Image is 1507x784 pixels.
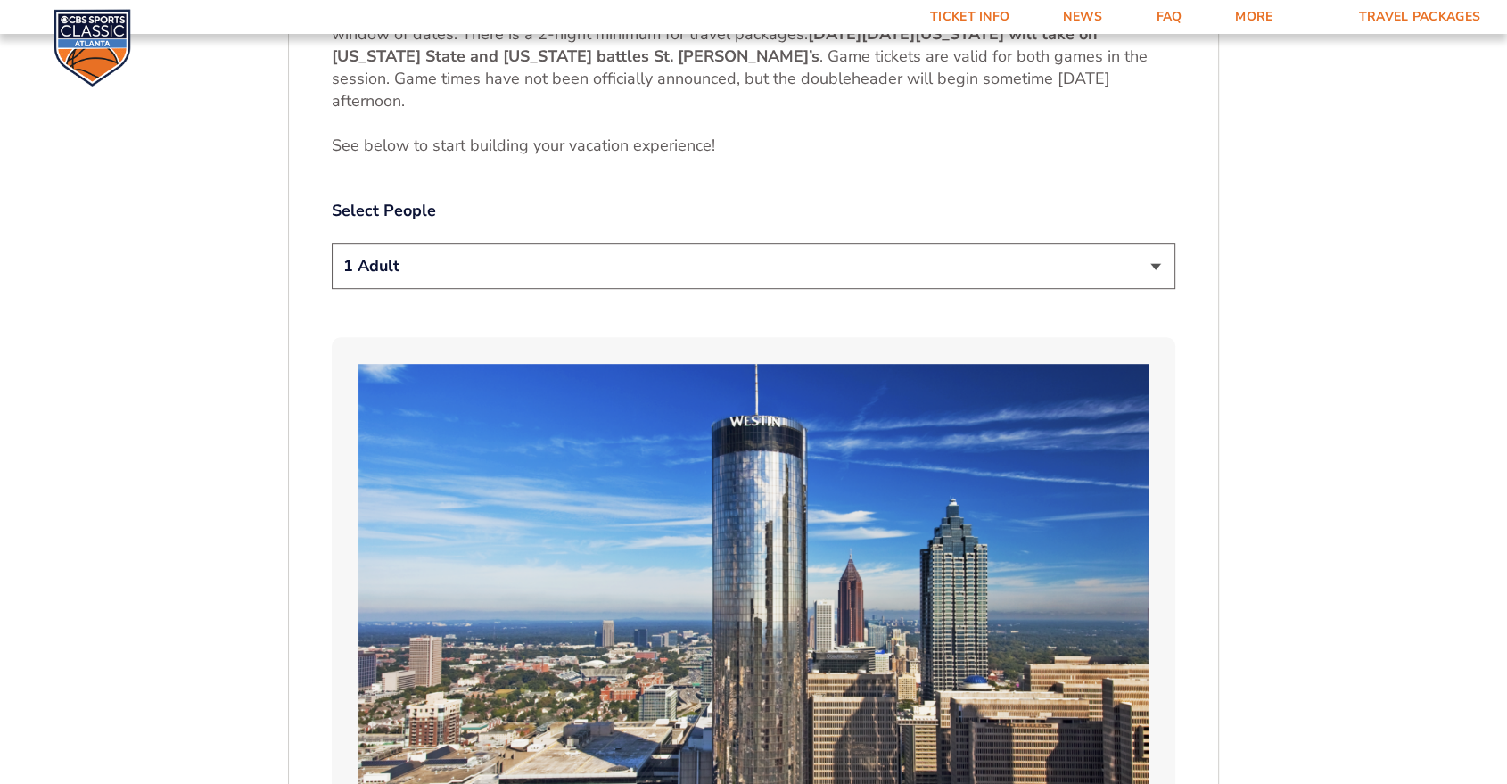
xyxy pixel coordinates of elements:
[332,1,1151,45] span: Note that standard packages range from [DATE] to [DATE]. You can choose 2-night and 3-night stays...
[54,9,131,87] img: CBS Sports Classic
[332,200,1175,222] label: Select People
[332,45,1148,111] span: . Game tickets are valid for both games in the session. Game times have not been officially annou...
[332,23,1098,67] strong: [US_STATE] will take on [US_STATE] State and [US_STATE] battles St. [PERSON_NAME]’s
[808,23,915,45] strong: [DATE][DATE]
[332,135,1175,157] p: See below to start building your vacation e
[642,135,715,156] span: xperience!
